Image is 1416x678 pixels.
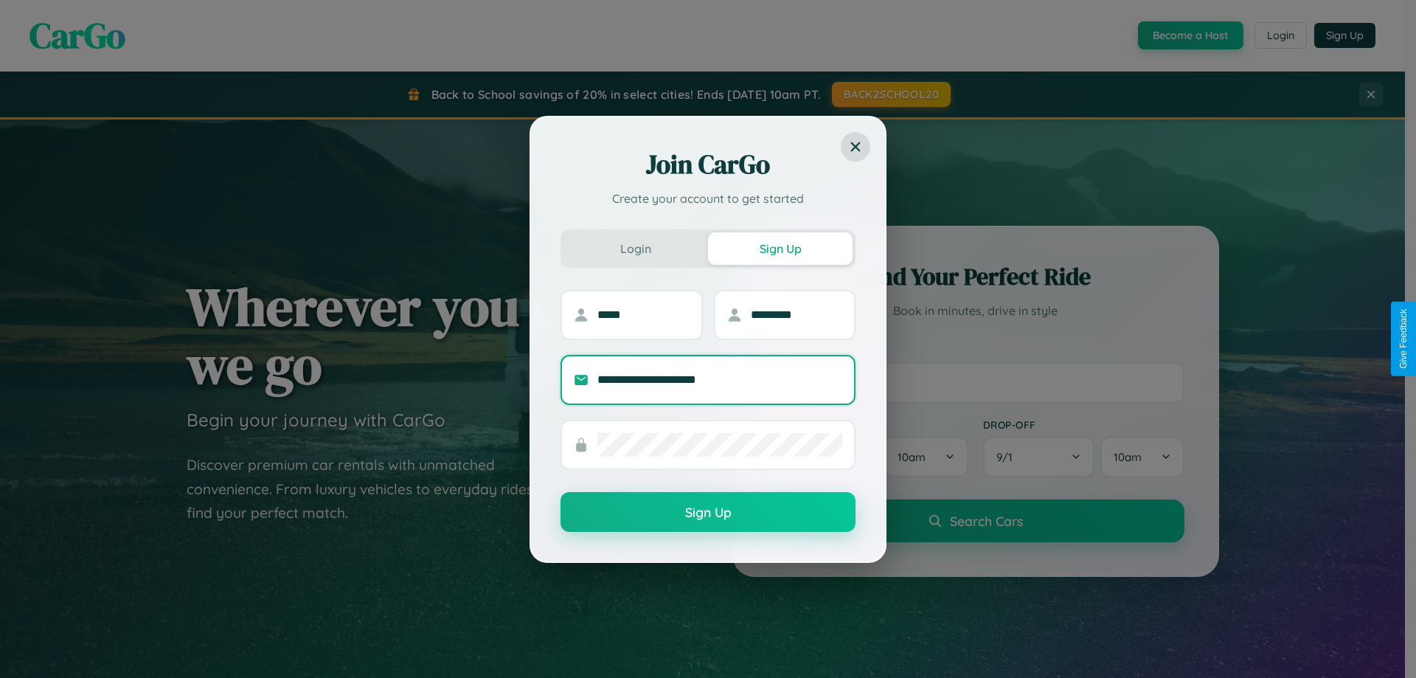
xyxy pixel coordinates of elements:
button: Sign Up [708,232,853,265]
button: Sign Up [560,492,855,532]
div: Give Feedback [1398,309,1409,369]
p: Create your account to get started [560,190,855,207]
h2: Join CarGo [560,147,855,182]
button: Login [563,232,708,265]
